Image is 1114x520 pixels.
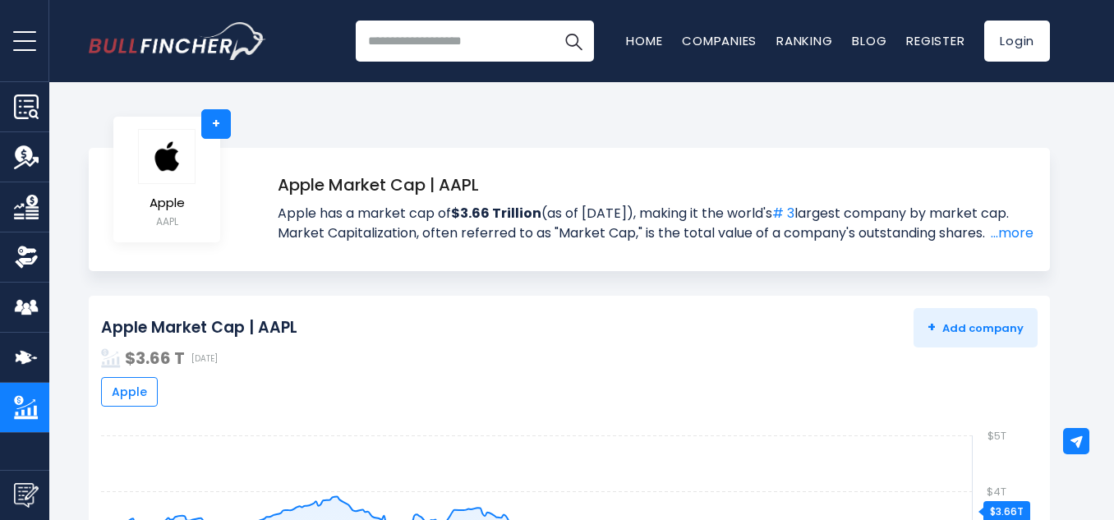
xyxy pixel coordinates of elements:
[772,204,794,223] a: # 3
[89,22,265,60] a: Go to homepage
[191,353,218,364] span: [DATE]
[278,173,1033,197] h1: Apple Market Cap | AAPL
[852,32,886,49] a: Blog
[101,348,121,368] img: addasd
[987,223,1033,243] a: ...more
[553,21,594,62] button: Search
[914,308,1038,347] button: +Add company
[138,129,196,184] img: logo
[928,320,1024,335] span: Add company
[14,245,39,269] img: Ownership
[137,128,196,231] a: Apple AAPL
[125,347,185,370] strong: $3.66 T
[682,32,757,49] a: Companies
[201,109,231,139] a: +
[987,428,1006,444] text: $5T
[112,384,147,399] span: Apple
[278,204,1033,243] span: Apple has a market cap of (as of [DATE]), making it the world's largest company by market cap. Ma...
[89,22,266,60] img: Bullfincher logo
[928,318,936,337] strong: +
[101,318,297,338] h2: Apple Market Cap | AAPL
[984,21,1050,62] a: Login
[138,196,196,210] span: Apple
[138,214,196,229] small: AAPL
[906,32,964,49] a: Register
[776,32,832,49] a: Ranking
[451,204,541,223] strong: $3.66 Trillion
[626,32,662,49] a: Home
[987,484,1006,499] text: $4T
